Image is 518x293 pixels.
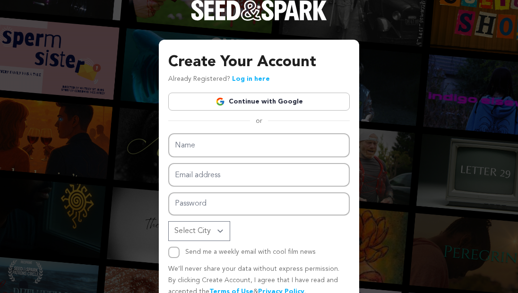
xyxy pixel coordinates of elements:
a: Log in here [232,76,270,82]
input: Name [168,133,350,157]
p: Already Registered? [168,74,270,85]
input: Email address [168,163,350,187]
a: Continue with Google [168,93,350,111]
img: Google logo [216,97,225,106]
label: Send me a weekly email with cool film news [185,249,316,255]
h3: Create Your Account [168,51,350,74]
input: Password [168,192,350,215]
span: or [250,116,268,126]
